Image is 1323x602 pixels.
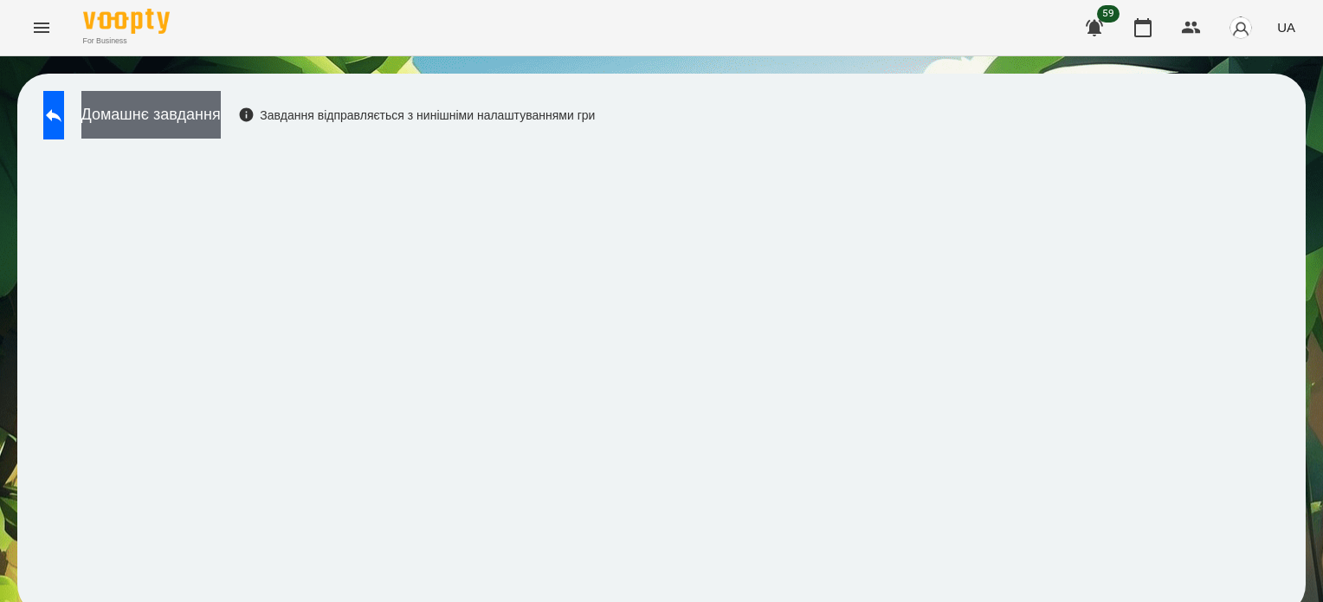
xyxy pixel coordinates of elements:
span: For Business [83,36,170,47]
span: 59 [1097,5,1120,23]
span: UA [1277,18,1295,36]
div: Завдання відправляється з нинішніми налаштуваннями гри [238,107,596,124]
img: Voopty Logo [83,9,170,34]
button: Домашнє завдання [81,91,221,139]
button: Menu [21,7,62,49]
img: avatar_s.png [1229,16,1253,40]
button: UA [1270,11,1302,43]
